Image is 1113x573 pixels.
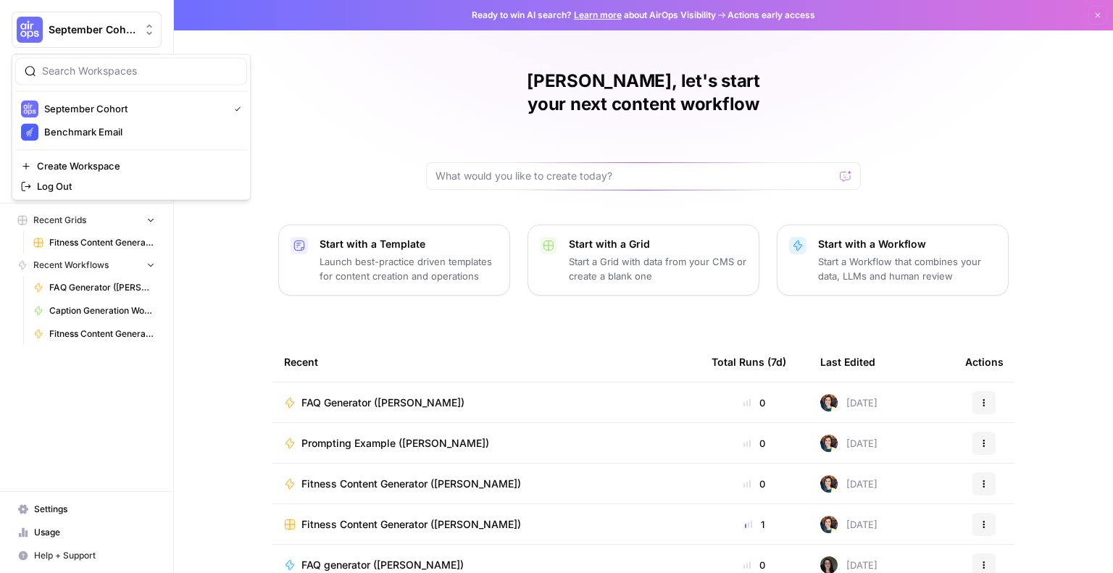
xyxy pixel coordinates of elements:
[284,342,688,382] div: Recent
[712,558,797,572] div: 0
[12,54,251,200] div: Workspace: September Cohort
[12,209,162,231] button: Recent Grids
[712,396,797,410] div: 0
[34,503,155,516] span: Settings
[12,12,162,48] button: Workspace: September Cohort
[712,342,786,382] div: Total Runs (7d)
[820,516,838,533] img: 46oskw75a0b6ifjb5gtmemov6r07
[820,394,838,411] img: 46oskw75a0b6ifjb5gtmemov6r07
[569,237,747,251] p: Start with a Grid
[21,100,38,117] img: September Cohort Logo
[12,254,162,276] button: Recent Workflows
[284,396,688,410] a: FAQ Generator ([PERSON_NAME])
[728,9,815,22] span: Actions early access
[49,327,155,340] span: Fitness Content Generator ([PERSON_NAME])
[278,225,510,296] button: Start with a TemplateLaunch best-practice driven templates for content creation and operations
[15,156,247,176] a: Create Workspace
[49,304,155,317] span: Caption Generation Workflow Sample
[37,179,235,193] span: Log Out
[818,237,996,251] p: Start with a Workflow
[284,477,688,491] a: Fitness Content Generator ([PERSON_NAME])
[17,17,43,43] img: September Cohort Logo
[34,526,155,539] span: Usage
[34,549,155,562] span: Help + Support
[301,517,521,532] span: Fitness Content Generator ([PERSON_NAME])
[27,322,162,346] a: Fitness Content Generator ([PERSON_NAME])
[712,517,797,532] div: 1
[435,169,834,183] input: What would you like to create today?
[37,159,235,173] span: Create Workspace
[820,394,878,411] div: [DATE]
[44,125,235,139] span: Benchmark Email
[820,435,878,452] div: [DATE]
[27,276,162,299] a: FAQ Generator ([PERSON_NAME])
[569,254,747,283] p: Start a Grid with data from your CMS or create a blank one
[12,544,162,567] button: Help + Support
[820,516,878,533] div: [DATE]
[33,259,109,272] span: Recent Workflows
[44,101,222,116] span: September Cohort
[301,436,489,451] span: Prompting Example ([PERSON_NAME])
[301,558,464,572] span: FAQ generator ([PERSON_NAME])
[284,517,688,532] a: Fitness Content Generator ([PERSON_NAME])
[820,475,878,493] div: [DATE]
[42,64,238,78] input: Search Workspaces
[33,214,86,227] span: Recent Grids
[284,558,688,572] a: FAQ generator ([PERSON_NAME])
[49,236,155,249] span: Fitness Content Generator ([PERSON_NAME])
[21,123,38,141] img: Benchmark Email Logo
[965,342,1004,382] div: Actions
[777,225,1009,296] button: Start with a WorkflowStart a Workflow that combines your data, LLMs and human review
[301,396,464,410] span: FAQ Generator ([PERSON_NAME])
[426,70,861,116] h1: [PERSON_NAME], let's start your next content workflow
[820,342,875,382] div: Last Edited
[15,176,247,196] a: Log Out
[301,477,521,491] span: Fitness Content Generator ([PERSON_NAME])
[27,231,162,254] a: Fitness Content Generator ([PERSON_NAME])
[574,9,622,20] a: Learn more
[818,254,996,283] p: Start a Workflow that combines your data, LLMs and human review
[49,281,155,294] span: FAQ Generator ([PERSON_NAME])
[12,521,162,544] a: Usage
[284,436,688,451] a: Prompting Example ([PERSON_NAME])
[27,299,162,322] a: Caption Generation Workflow Sample
[820,475,838,493] img: 46oskw75a0b6ifjb5gtmemov6r07
[49,22,136,37] span: September Cohort
[712,477,797,491] div: 0
[320,254,498,283] p: Launch best-practice driven templates for content creation and operations
[712,436,797,451] div: 0
[820,435,838,452] img: 46oskw75a0b6ifjb5gtmemov6r07
[472,9,716,22] span: Ready to win AI search? about AirOps Visibility
[12,498,162,521] a: Settings
[528,225,759,296] button: Start with a GridStart a Grid with data from your CMS or create a blank one
[320,237,498,251] p: Start with a Template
